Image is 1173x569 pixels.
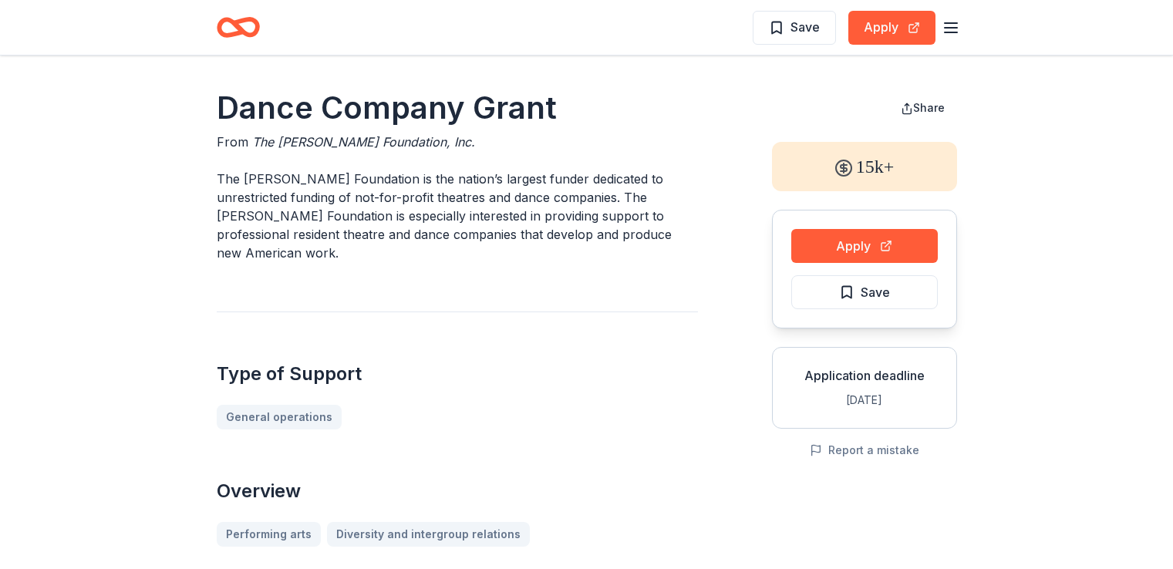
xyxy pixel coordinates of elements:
[217,9,260,45] a: Home
[217,362,698,386] h2: Type of Support
[913,101,945,114] span: Share
[785,391,944,409] div: [DATE]
[785,366,944,385] div: Application deadline
[753,11,836,45] button: Save
[217,133,698,151] div: From
[217,479,698,503] h2: Overview
[791,229,938,263] button: Apply
[217,170,698,262] p: The [PERSON_NAME] Foundation is the nation’s largest funder dedicated to unrestricted funding of ...
[848,11,935,45] button: Apply
[810,441,919,460] button: Report a mistake
[790,17,820,37] span: Save
[772,142,957,191] div: 15k+
[888,93,957,123] button: Share
[252,134,475,150] span: The [PERSON_NAME] Foundation, Inc.
[217,86,698,130] h1: Dance Company Grant
[791,275,938,309] button: Save
[861,282,890,302] span: Save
